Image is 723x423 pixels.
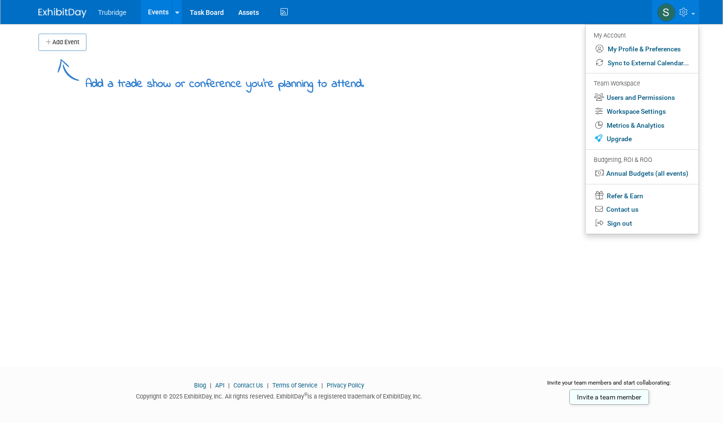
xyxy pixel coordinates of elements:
[594,79,689,89] div: Team Workspace
[38,8,86,18] img: ExhibitDay
[586,217,698,230] a: Sign out
[208,382,214,389] span: |
[586,91,698,105] a: Users and Permissions
[586,188,698,203] a: Refer & Earn
[586,42,698,56] a: My Profile & Preferences
[265,382,271,389] span: |
[233,382,263,389] a: Contact Us
[586,56,698,70] a: Sync to External Calendar...
[226,382,232,389] span: |
[586,167,698,181] a: Annual Budgets (all events)
[98,9,126,16] span: Trubridge
[319,382,325,389] span: |
[569,389,649,405] a: Invite a team member
[272,382,318,389] a: Terms of Service
[594,155,689,165] div: Budgeting, ROI & ROO
[327,382,364,389] a: Privacy Policy
[594,29,689,41] div: My Account
[304,392,307,397] sup: ®
[586,105,698,119] a: Workspace Settings
[534,379,685,393] div: Invite your team members and start collaborating:
[215,382,224,389] a: API
[657,3,675,22] img: Sandra Stoughton
[586,203,698,217] a: Contact us
[586,132,698,146] a: Upgrade
[38,34,86,51] button: Add Event
[194,382,206,389] a: Blog
[586,119,698,133] a: Metrics & Analytics
[86,69,364,93] div: Add a trade show or conference you're planning to attend.
[38,390,519,401] div: Copyright © 2025 ExhibitDay, Inc. All rights reserved. ExhibitDay is a registered trademark of Ex...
